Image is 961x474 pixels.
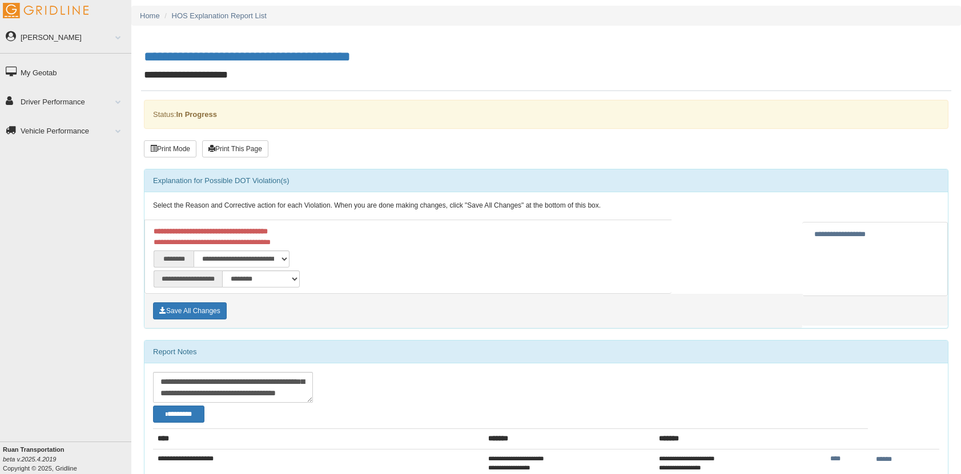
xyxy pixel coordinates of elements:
[144,169,948,192] div: Explanation for Possible DOT Violation(s)
[144,140,196,157] button: Print Mode
[153,302,227,319] button: Save
[3,445,131,473] div: Copyright © 2025, Gridline
[153,406,204,423] button: Change Filter Options
[144,192,948,220] div: Select the Reason and Corrective action for each Violation. When you are done making changes, cli...
[172,11,267,20] a: HOS Explanation Report List
[3,446,65,453] b: Ruan Transportation
[144,100,948,129] div: Status:
[202,140,268,157] button: Print This Page
[176,110,217,119] strong: In Progress
[140,11,160,20] a: Home
[144,341,948,363] div: Report Notes
[3,456,56,463] i: beta v.2025.4.2019
[3,3,89,18] img: Gridline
